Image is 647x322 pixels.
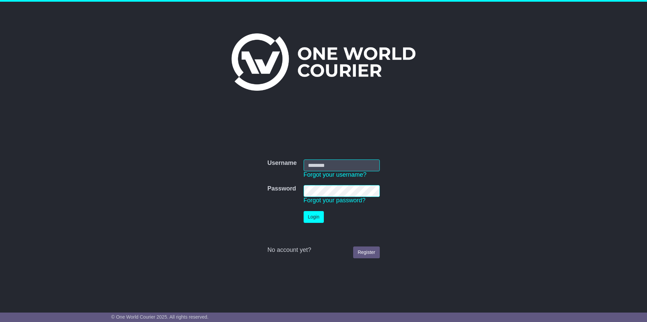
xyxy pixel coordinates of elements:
span: © One World Courier 2025. All rights reserved. [111,314,209,320]
button: Login [304,211,324,223]
a: Forgot your username? [304,171,367,178]
img: One World [232,33,415,91]
label: Password [267,185,296,193]
a: Register [353,246,379,258]
label: Username [267,159,297,167]
div: No account yet? [267,246,379,254]
a: Forgot your password? [304,197,366,204]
